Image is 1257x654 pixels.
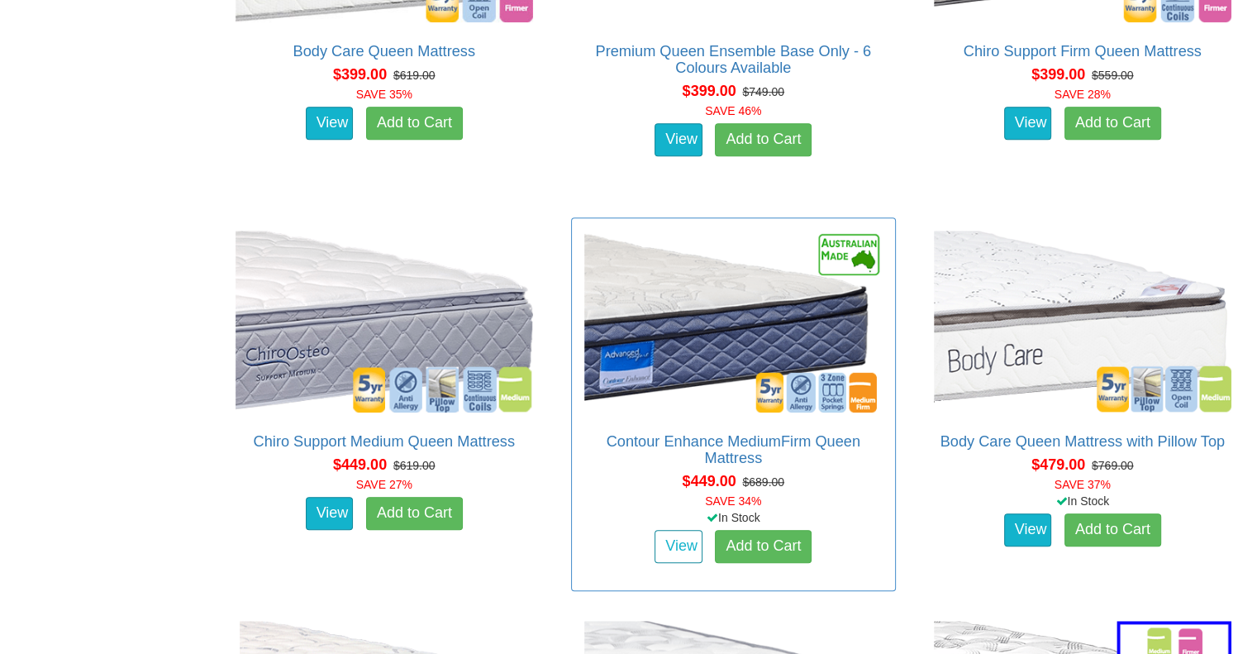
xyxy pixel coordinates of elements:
a: View [655,123,702,156]
font: SAVE 46% [705,104,761,117]
font: SAVE 28% [1055,88,1111,101]
del: $559.00 [1092,69,1134,82]
del: $689.00 [742,475,784,489]
a: Add to Cart [366,107,463,140]
del: $749.00 [742,85,784,98]
img: Chiro Support Medium Queen Mattress [231,227,538,418]
a: Add to Cart [715,123,812,156]
a: Chiro Support Firm Queen Mattress [964,43,1202,60]
a: Premium Queen Ensemble Base Only - 6 Colours Available [595,43,871,76]
img: Body Care Queen Mattress with Pillow Top [930,227,1236,418]
span: $399.00 [333,66,387,83]
img: Contour Enhance MediumFirm Queen Mattress [580,227,887,418]
span: $479.00 [1031,456,1085,473]
div: In Stock [568,509,899,526]
del: $619.00 [393,459,436,472]
font: SAVE 34% [705,494,761,508]
font: SAVE 37% [1055,478,1111,491]
font: SAVE 35% [356,88,412,101]
a: Add to Cart [1064,107,1161,140]
div: In Stock [917,493,1249,509]
a: Body Care Queen Mattress [293,43,475,60]
font: SAVE 27% [356,478,412,491]
a: Add to Cart [1064,513,1161,547]
a: View [1004,513,1052,547]
a: View [1004,107,1052,140]
a: View [306,107,354,140]
span: $449.00 [683,473,736,489]
a: View [306,497,354,530]
span: $399.00 [1031,66,1085,83]
del: $769.00 [1092,459,1134,472]
a: Add to Cart [366,497,463,530]
del: $619.00 [393,69,436,82]
span: $449.00 [333,456,387,473]
a: View [655,530,702,563]
a: Body Care Queen Mattress with Pillow Top [940,433,1225,450]
a: Contour Enhance MediumFirm Queen Mattress [607,433,860,466]
span: $399.00 [683,83,736,99]
a: Add to Cart [715,530,812,563]
a: Chiro Support Medium Queen Mattress [254,433,515,450]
